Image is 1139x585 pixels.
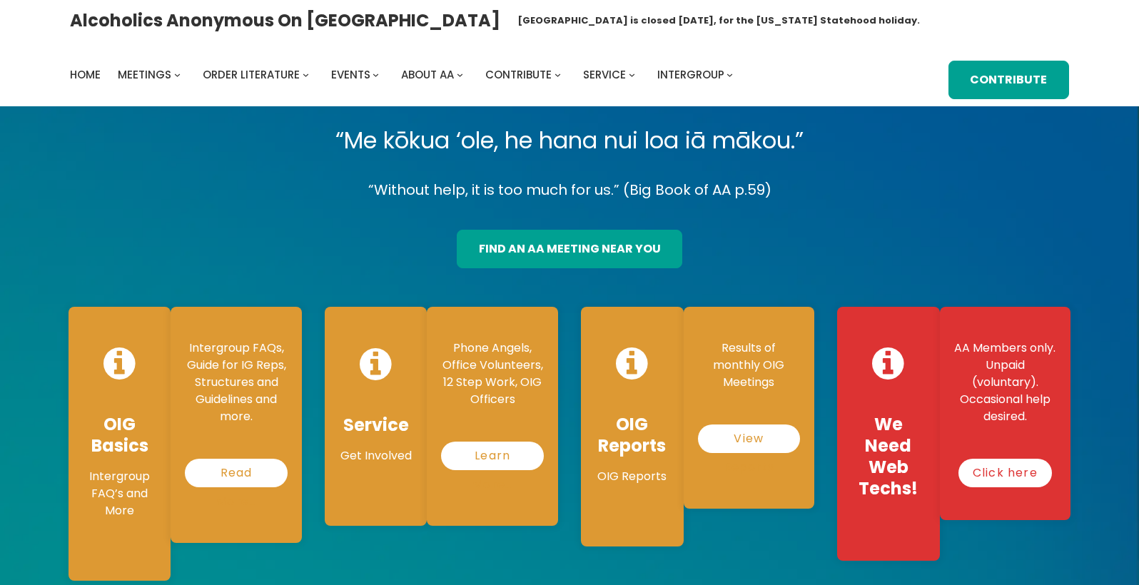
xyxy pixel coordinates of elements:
[331,67,370,82] span: Events
[555,71,561,78] button: Contribute submenu
[948,61,1069,99] a: Contribute
[629,71,635,78] button: Service submenu
[595,468,669,485] p: OIG Reports
[657,67,724,82] span: Intergroup
[657,65,724,85] a: Intergroup
[174,71,181,78] button: Meetings submenu
[83,468,157,519] p: Intergroup FAQ’s and More
[57,178,1082,203] p: “Without help, it is too much for us.” (Big Book of AA p.59)
[485,67,552,82] span: Contribute
[583,67,626,82] span: Service
[339,414,413,436] h4: Service
[185,459,288,487] a: Read More…
[70,65,101,85] a: Home
[595,414,669,457] h4: OIG Reports
[401,67,454,82] span: About AA
[118,65,171,85] a: Meetings
[457,230,682,268] a: find an aa meeting near you
[83,414,157,457] h4: OIG Basics
[331,65,370,85] a: Events
[698,340,801,391] p: Results of monthly OIG Meetings
[70,5,500,36] a: Alcoholics Anonymous on [GEOGRAPHIC_DATA]
[203,67,300,82] span: Order Literature
[698,424,801,453] a: View Reports
[441,442,544,470] a: Learn More…
[373,71,379,78] button: Events submenu
[303,71,309,78] button: Order Literature submenu
[727,71,733,78] button: Intergroup submenu
[954,340,1057,425] p: AA Members only. Unpaid (voluntary). Occasional help desired.
[185,340,288,425] p: Intergroup FAQs, Guide for IG Reps, Structures and Guidelines and more.
[457,71,463,78] button: About AA submenu
[851,414,926,499] h4: We Need Web Techs!
[401,65,454,85] a: About AA
[441,340,544,408] p: Phone Angels, Office Volunteers, 12 Step Work, OIG Officers
[339,447,413,464] p: Get Involved
[118,67,171,82] span: Meetings
[70,65,738,85] nav: Intergroup
[958,459,1052,487] a: Click here
[583,65,626,85] a: Service
[70,67,101,82] span: Home
[485,65,552,85] a: Contribute
[57,121,1082,161] p: “Me kōkua ‘ole, he hana nui loa iā mākou.”
[517,14,920,28] h1: [GEOGRAPHIC_DATA] is closed [DATE], for the [US_STATE] Statehood holiday.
